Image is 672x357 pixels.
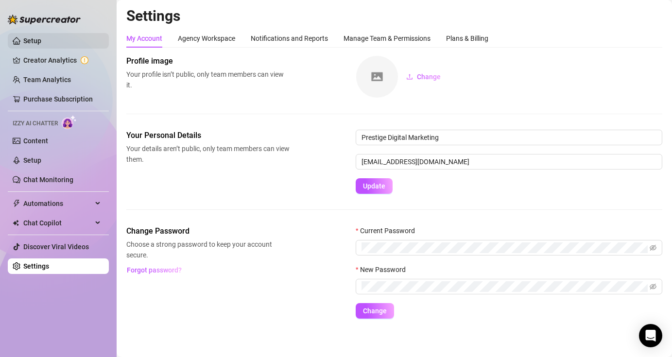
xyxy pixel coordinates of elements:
[398,69,448,85] button: Change
[23,262,49,270] a: Settings
[23,176,73,184] a: Chat Monitoring
[23,76,71,84] a: Team Analytics
[363,182,385,190] span: Update
[446,33,488,44] div: Plans & Billing
[23,215,92,231] span: Chat Copilot
[23,156,41,164] a: Setup
[356,225,421,236] label: Current Password
[62,115,77,129] img: AI Chatter
[126,7,662,25] h2: Settings
[23,243,89,251] a: Discover Viral Videos
[178,33,235,44] div: Agency Workspace
[650,283,656,290] span: eye-invisible
[13,200,20,207] span: thunderbolt
[362,281,648,292] input: New Password
[356,154,662,170] input: Enter new email
[126,262,182,278] button: Forgot password?
[13,220,19,226] img: Chat Copilot
[356,56,398,98] img: square-placeholder.png
[23,196,92,211] span: Automations
[356,264,412,275] label: New Password
[251,33,328,44] div: Notifications and Reports
[126,55,290,67] span: Profile image
[344,33,431,44] div: Manage Team & Permissions
[127,266,182,274] span: Forgot password?
[126,130,290,141] span: Your Personal Details
[650,244,656,251] span: eye-invisible
[126,225,290,237] span: Change Password
[8,15,81,24] img: logo-BBDzfeDw.svg
[23,37,41,45] a: Setup
[363,307,387,315] span: Change
[356,303,394,319] button: Change
[126,69,290,90] span: Your profile isn’t public, only team members can view it.
[126,239,290,260] span: Choose a strong password to keep your account secure.
[417,73,441,81] span: Change
[23,95,93,103] a: Purchase Subscription
[356,130,662,145] input: Enter name
[23,52,101,68] a: Creator Analytics exclamation-circle
[13,119,58,128] span: Izzy AI Chatter
[362,242,648,253] input: Current Password
[356,178,393,194] button: Update
[23,137,48,145] a: Content
[639,324,662,347] div: Open Intercom Messenger
[406,73,413,80] span: upload
[126,33,162,44] div: My Account
[126,143,290,165] span: Your details aren’t public, only team members can view them.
